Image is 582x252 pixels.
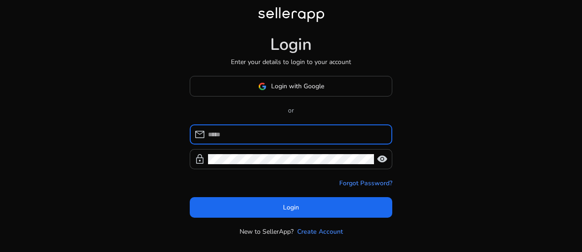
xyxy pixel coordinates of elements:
p: or [190,106,392,115]
button: Login with Google [190,76,392,97]
p: Enter your details to login to your account [231,57,351,67]
a: Create Account [297,227,343,236]
span: Login with Google [271,81,324,91]
button: Login [190,197,392,218]
span: Login [283,203,299,212]
h1: Login [270,35,312,54]
img: google-logo.svg [258,82,267,91]
a: Forgot Password? [339,178,392,188]
span: visibility [377,154,388,165]
span: lock [194,154,205,165]
span: mail [194,129,205,140]
p: New to SellerApp? [240,227,294,236]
